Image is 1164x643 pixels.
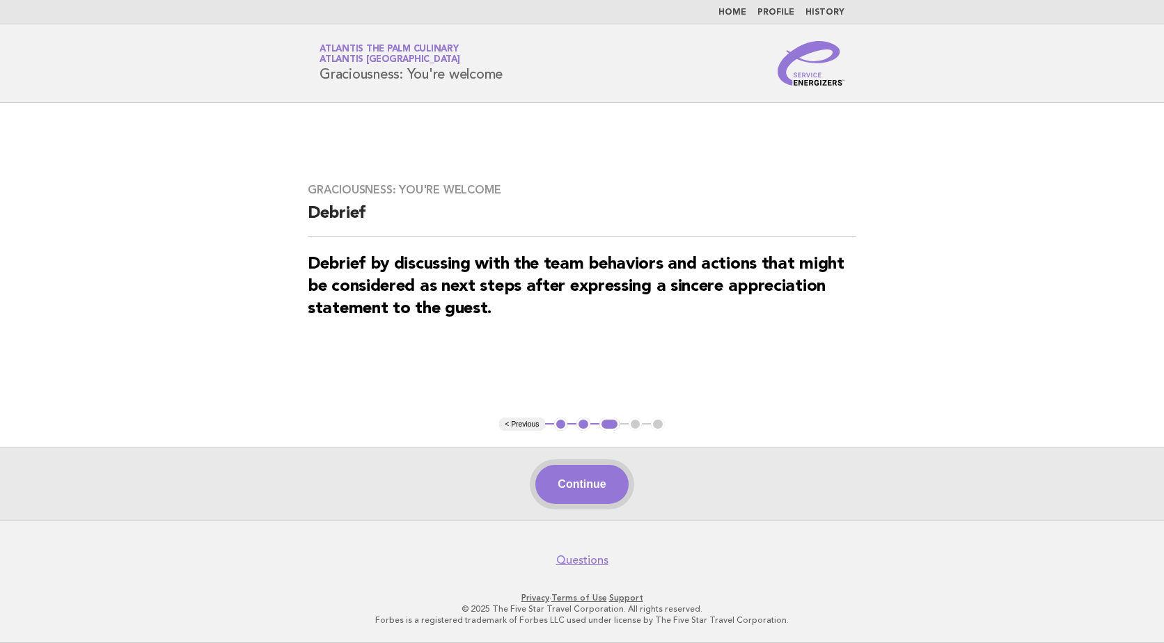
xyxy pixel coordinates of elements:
[535,465,628,504] button: Continue
[609,593,643,603] a: Support
[551,593,607,603] a: Terms of Use
[778,41,844,86] img: Service Energizers
[718,8,746,17] a: Home
[757,8,794,17] a: Profile
[521,593,549,603] a: Privacy
[320,45,503,81] h1: Graciousness: You're welcome
[308,183,856,197] h3: Graciousness: You're welcome
[156,603,1008,614] p: © 2025 The Five Star Travel Corporation. All rights reserved.
[599,418,620,431] button: 3
[320,45,460,64] a: Atlantis The Palm CulinaryAtlantis [GEOGRAPHIC_DATA]
[156,592,1008,603] p: · ·
[499,418,544,431] button: < Previous
[805,8,844,17] a: History
[308,256,844,317] strong: Debrief by discussing with the team behaviors and actions that might be considered as next steps ...
[556,553,608,567] a: Questions
[156,614,1008,626] p: Forbes is a registered trademark of Forbes LLC used under license by The Five Star Travel Corpora...
[576,418,590,431] button: 2
[308,203,856,237] h2: Debrief
[320,56,460,65] span: Atlantis [GEOGRAPHIC_DATA]
[554,418,568,431] button: 1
